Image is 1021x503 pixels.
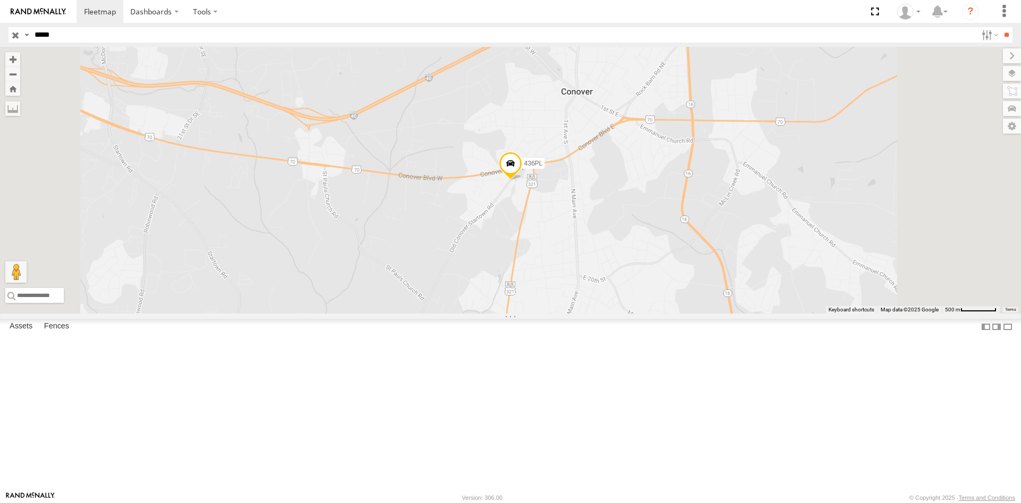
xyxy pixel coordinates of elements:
label: Search Query [22,27,31,43]
button: Zoom out [5,67,20,81]
button: Keyboard shortcuts [828,306,874,314]
button: Zoom Home [5,81,20,96]
div: Version: 306.00 [462,494,503,501]
label: Hide Summary Table [1002,319,1013,334]
i: ? [962,3,979,20]
div: © Copyright 2025 - [909,494,1015,501]
a: Terms and Conditions [959,494,1015,501]
label: Assets [4,319,38,334]
label: Dock Summary Table to the Left [981,319,991,334]
button: Map Scale: 500 m per 64 pixels [942,306,1000,314]
label: Fences [39,319,74,334]
button: Zoom in [5,52,20,67]
img: rand-logo.svg [11,8,66,15]
a: Terms (opens in new tab) [1005,308,1016,312]
span: 436PL [524,160,543,167]
a: Visit our Website [6,492,55,503]
label: Map Settings [1003,119,1021,134]
label: Measure [5,101,20,116]
label: Search Filter Options [977,27,1000,43]
span: 500 m [945,307,960,312]
label: Dock Summary Table to the Right [991,319,1002,334]
button: Drag Pegman onto the map to open Street View [5,261,27,283]
div: Zack Abernathy [893,4,924,20]
span: Map data ©2025 Google [881,307,939,312]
